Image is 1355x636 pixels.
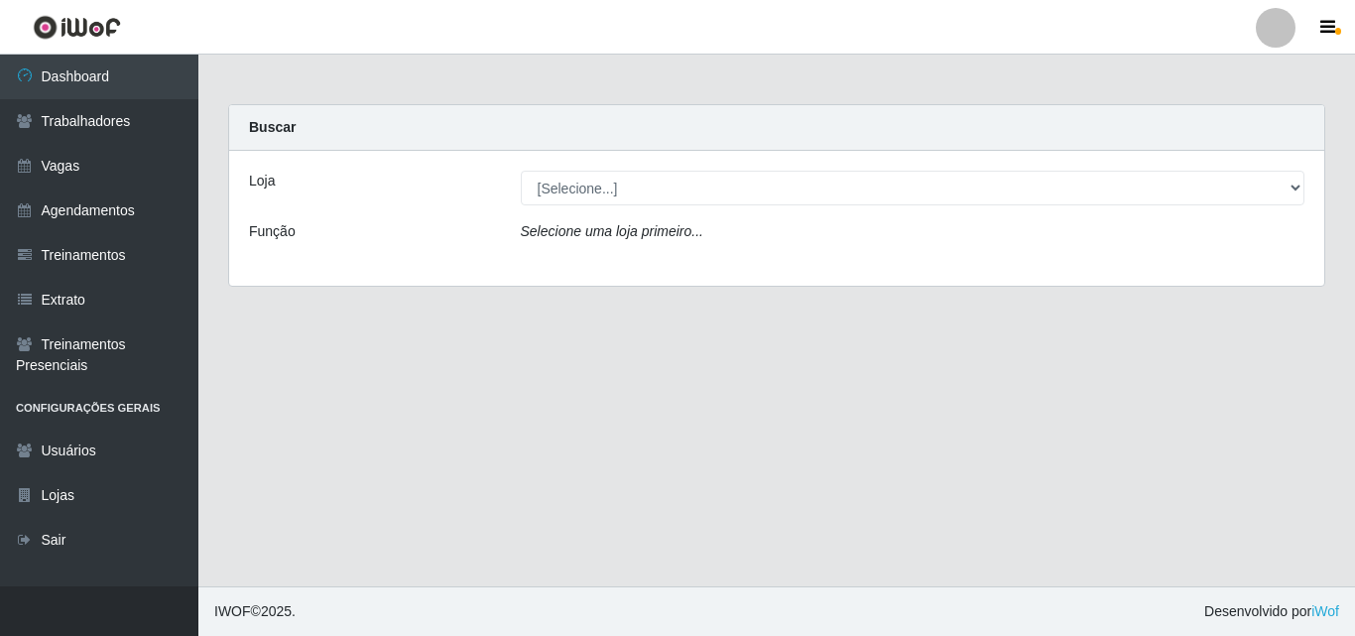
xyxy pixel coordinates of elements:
a: iWof [1311,603,1339,619]
strong: Buscar [249,119,296,135]
span: © 2025 . [214,601,296,622]
label: Loja [249,171,275,191]
i: Selecione uma loja primeiro... [521,223,703,239]
label: Função [249,221,296,242]
img: CoreUI Logo [33,15,121,40]
span: Desenvolvido por [1204,601,1339,622]
span: IWOF [214,603,251,619]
